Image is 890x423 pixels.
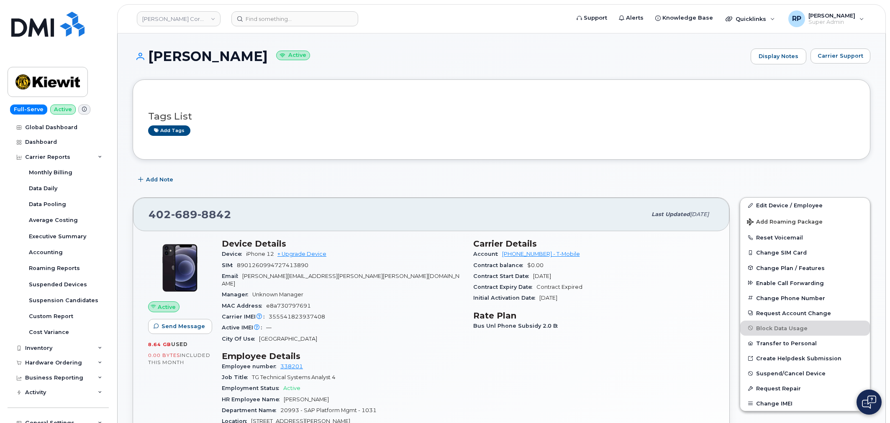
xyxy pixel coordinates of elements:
[222,262,237,268] span: SIM
[252,374,336,380] span: TG Technical Systems Analyst 4
[222,336,259,342] span: City Of Use
[222,396,284,403] span: HR Employee Name
[473,323,562,329] span: Bus Unl Phone Subsidy 2.0 B
[222,385,283,391] span: Employment Status
[148,341,171,347] span: 8.64 GB
[171,208,197,221] span: 689
[133,172,180,187] button: Add Note
[222,324,266,331] span: Active IMEI
[171,341,188,347] span: used
[222,291,252,298] span: Manager
[473,262,527,268] span: Contract balance
[533,273,551,279] span: [DATE]
[222,239,463,249] h3: Device Details
[473,311,715,321] h3: Rate Plan
[148,111,855,122] h3: Tags List
[277,251,326,257] a: + Upgrade Device
[473,295,539,301] span: Initial Activation Date
[148,125,190,136] a: Add tags
[222,251,246,257] span: Device
[473,284,536,290] span: Contract Expiry Date
[246,251,274,257] span: iPhone 12
[740,351,870,366] a: Create Helpdesk Submission
[269,313,325,320] span: 355541823937408
[222,351,463,361] h3: Employee Details
[740,213,870,230] button: Add Roaming Package
[740,306,870,321] button: Request Account Change
[473,251,502,257] span: Account
[740,366,870,381] button: Suspend/Cancel Device
[222,363,280,369] span: Employee number
[280,407,377,413] span: 20993 - SAP Platform Mgmt - 1031
[473,239,715,249] h3: Carrier Details
[536,284,582,290] span: Contract Expired
[222,313,269,320] span: Carrier IMEI
[527,262,544,268] span: $0.00
[740,198,870,213] a: Edit Device / Employee
[222,303,266,309] span: MAC Address
[740,275,870,290] button: Enable Call Forwarding
[810,48,870,64] button: Carrier Support
[222,407,280,413] span: Department Name
[747,219,823,227] span: Add Roaming Package
[740,336,870,351] button: Transfer to Personal
[266,324,272,331] span: —
[740,381,870,396] button: Request Repair
[222,374,252,380] span: Job Title
[756,370,826,377] span: Suspend/Cancel Device
[148,352,180,358] span: 0.00 Bytes
[162,322,205,330] span: Send Message
[740,290,870,306] button: Change Phone Number
[158,303,176,311] span: Active
[756,280,824,286] span: Enable Call Forwarding
[740,321,870,336] button: Block Data Usage
[740,230,870,245] button: Reset Voicemail
[149,208,231,221] span: 402
[862,395,876,409] img: Open chat
[740,396,870,411] button: Change IMEI
[756,265,825,271] span: Change Plan / Features
[751,48,806,64] a: Display Notes
[740,245,870,260] button: Change SIM Card
[133,49,746,64] h1: [PERSON_NAME]
[155,243,205,293] img: iPhone_12.jpg
[740,260,870,275] button: Change Plan / Features
[539,295,557,301] span: [DATE]
[284,396,329,403] span: [PERSON_NAME]
[259,336,317,342] span: [GEOGRAPHIC_DATA]
[690,211,709,217] span: [DATE]
[502,251,580,257] a: [PHONE_NUMBER] - T-Mobile
[146,176,173,183] span: Add Note
[252,291,303,298] span: Unknown Manager
[148,319,212,334] button: Send Message
[818,52,863,60] span: Carrier Support
[197,208,231,221] span: 8842
[283,385,300,391] span: Active
[222,273,242,279] span: Email
[276,51,310,60] small: Active
[280,363,303,369] a: 338201
[237,262,308,268] span: 8901260994727413890
[473,273,533,279] span: Contract Start Date
[651,211,690,217] span: Last updated
[266,303,311,309] span: e8a730797691
[222,273,459,287] span: [PERSON_NAME][EMAIL_ADDRESS][PERSON_NAME][PERSON_NAME][DOMAIN_NAME]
